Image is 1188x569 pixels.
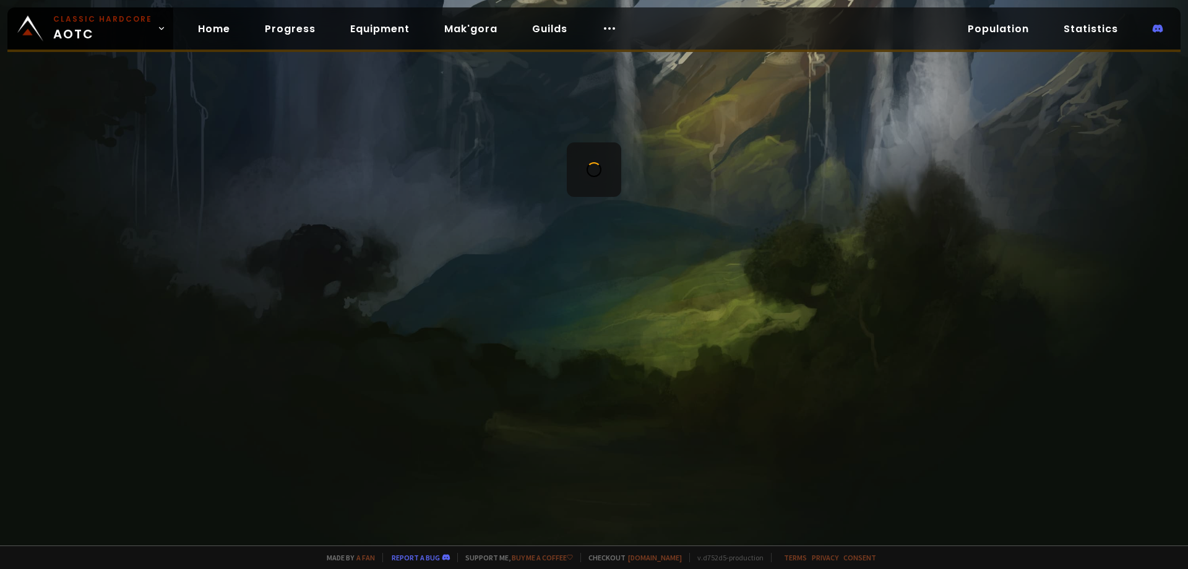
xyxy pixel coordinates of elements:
a: Terms [784,553,807,562]
a: Buy me a coffee [512,553,573,562]
span: Made by [319,553,375,562]
small: Classic Hardcore [53,14,152,25]
a: Classic HardcoreAOTC [7,7,173,50]
span: AOTC [53,14,152,43]
span: Support me, [457,553,573,562]
span: Checkout [580,553,682,562]
a: Privacy [812,553,838,562]
a: Home [188,16,240,41]
a: Equipment [340,16,420,41]
a: a fan [356,553,375,562]
a: Population [958,16,1039,41]
a: [DOMAIN_NAME] [628,553,682,562]
a: Guilds [522,16,577,41]
a: Progress [255,16,325,41]
a: Consent [843,553,876,562]
a: Report a bug [392,553,440,562]
span: v. d752d5 - production [689,553,764,562]
a: Statistics [1054,16,1128,41]
a: Mak'gora [434,16,507,41]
